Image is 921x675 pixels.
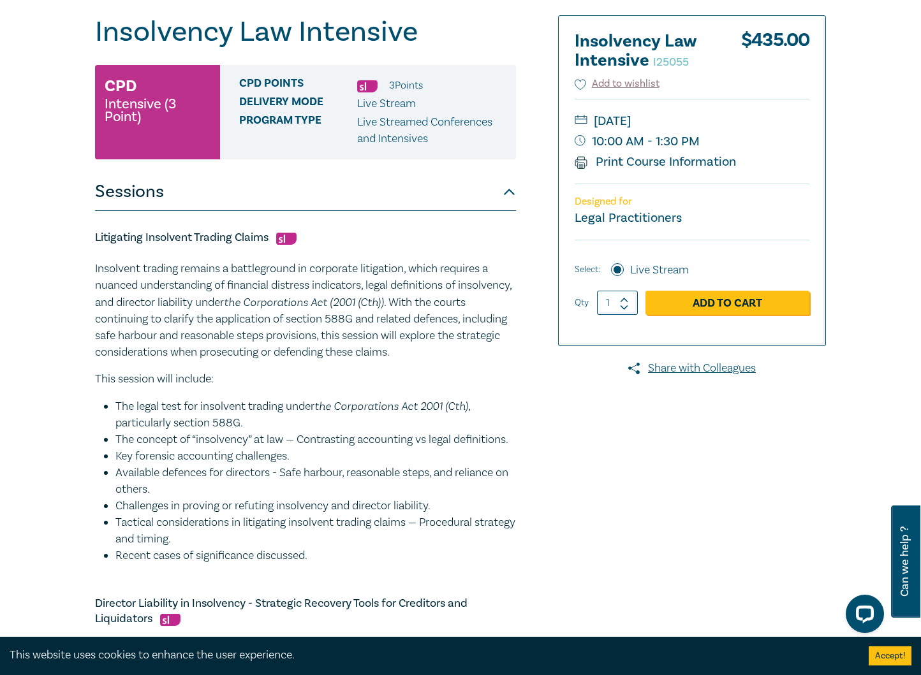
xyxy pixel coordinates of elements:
[575,296,589,310] label: Qty
[645,291,809,315] a: Add to Cart
[575,154,736,170] a: Print Course Information
[95,173,516,211] button: Sessions
[115,465,516,498] li: Available defences for directors - Safe harbour, reasonable steps, and reliance on others.
[115,448,516,465] li: Key forensic accounting challenges.
[357,96,416,111] span: Live Stream
[357,80,378,92] img: Substantive Law
[239,77,357,94] span: CPD Points
[575,210,682,226] small: Legal Practitioners
[575,196,809,208] p: Designed for
[575,131,809,152] small: 10:00 AM - 1:30 PM
[160,614,181,626] img: Substantive Law
[10,647,850,664] div: This website uses cookies to enhance the user experience.
[276,233,297,245] img: Substantive Law
[575,76,659,91] button: Add to wishlist
[95,15,516,48] h1: Insolvency Law Intensive
[575,111,809,131] small: [DATE]
[115,514,516,548] li: Tactical considerations in litigating insolvent trading claims — Procedural strategy and timing.
[836,590,889,643] iframe: LiveChat chat widget
[630,262,689,279] label: Live Stream
[105,75,136,98] h3: CPD
[558,360,826,377] a: Share with Colleagues
[899,513,911,610] span: Can we help ?
[115,498,516,514] li: Challenges in proving or refuting insolvency and director liability.
[224,295,384,308] em: the Corporations Act (2001 (Cth))
[653,55,689,69] small: I25055
[95,261,516,361] p: Insolvent trading remains a battleground in corporate litigation, which requires a nuanced unders...
[314,399,468,412] em: the Corporations Act 2001 (Cth)
[575,263,600,277] span: Select:
[389,77,423,94] li: 3 Point s
[115,398,516,432] li: The legal test for insolvent trading under , particularly section 588G.
[597,291,638,315] input: 1
[95,371,516,388] p: This session will include:
[869,646,911,665] button: Accept cookies
[575,32,715,70] h2: Insolvency Law Intensive
[741,32,809,76] div: $ 435.00
[115,432,516,448] li: The concept of “insolvency” at law — Contrasting accounting vs legal definitions.
[357,114,506,147] p: Live Streamed Conferences and Intensives
[115,548,516,564] li: Recent cases of significance discussed.
[95,596,516,627] h5: Director Liability in Insolvency - Strategic Recovery Tools for Creditors and Liquidators
[239,114,357,147] span: Program type
[105,98,210,123] small: Intensive (3 Point)
[95,230,516,245] h5: Litigating Insolvent Trading Claims
[239,96,357,112] span: Delivery Mode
